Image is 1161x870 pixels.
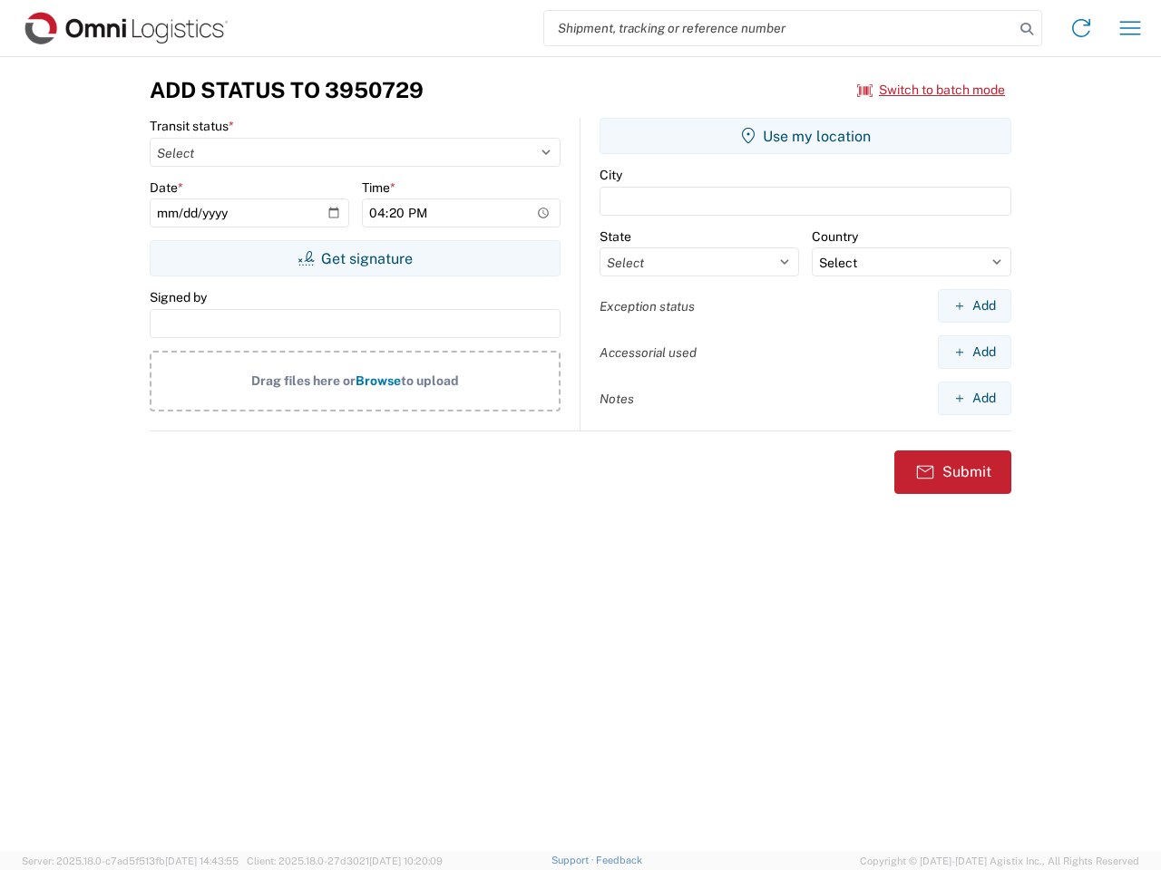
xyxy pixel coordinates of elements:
[600,118,1011,154] button: Use my location
[22,855,239,866] span: Server: 2025.18.0-c7ad5f513fb
[150,289,207,305] label: Signed by
[600,344,697,361] label: Accessorial used
[150,118,234,134] label: Transit status
[938,382,1011,415] button: Add
[150,240,561,276] button: Get signature
[401,373,459,388] span: to upload
[938,289,1011,323] button: Add
[600,167,622,183] label: City
[857,75,1005,105] button: Switch to batch mode
[165,855,239,866] span: [DATE] 14:43:55
[356,373,401,388] span: Browse
[247,855,443,866] span: Client: 2025.18.0-27d3021
[362,179,395,196] label: Time
[600,298,695,314] label: Exception status
[150,77,424,103] h3: Add Status to 3950729
[894,450,1011,494] button: Submit
[812,228,858,245] label: Country
[369,855,443,866] span: [DATE] 10:20:09
[150,179,183,196] label: Date
[544,11,1014,45] input: Shipment, tracking or reference number
[551,855,597,865] a: Support
[596,855,642,865] a: Feedback
[938,335,1011,369] button: Add
[860,853,1139,869] span: Copyright © [DATE]-[DATE] Agistix Inc., All Rights Reserved
[251,373,356,388] span: Drag files here or
[600,228,631,245] label: State
[600,391,634,407] label: Notes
